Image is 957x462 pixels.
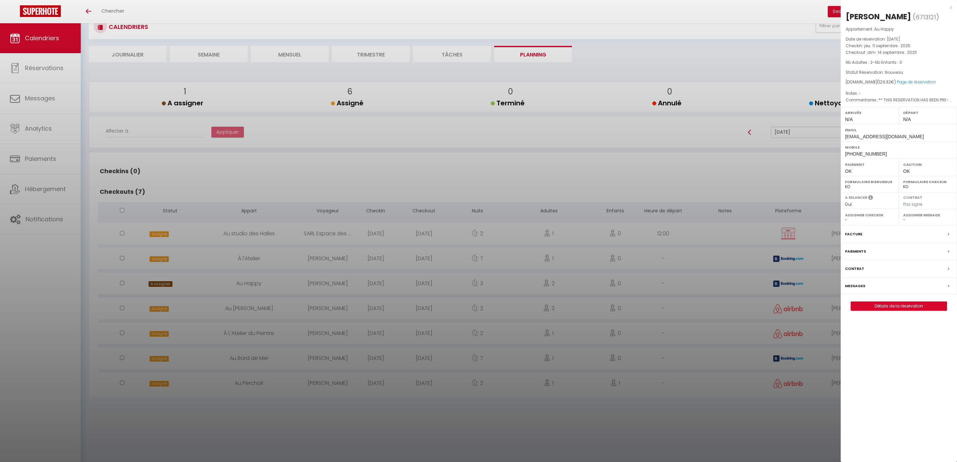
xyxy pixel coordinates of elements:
[851,301,947,311] button: Détails de la réservation
[845,151,887,157] span: [PHONE_NUMBER]
[875,59,902,65] span: Nb Enfants : 0
[846,59,952,66] p: -
[903,169,910,174] span: OK
[845,195,867,200] label: A relancer
[913,12,939,22] span: ( )
[5,3,25,23] button: Ouvrir le widget de chat LiveChat
[929,432,952,457] iframe: Chat
[845,144,953,151] label: Mobile
[915,13,936,21] span: 6713121
[845,117,853,122] span: N/A
[845,265,864,272] label: Contrat
[887,36,900,42] span: [DATE]
[903,212,953,218] label: Assigner Menage
[846,49,952,56] p: Checkout :
[845,212,895,218] label: Assigner Checkin
[845,169,852,174] span: OK
[846,11,911,22] div: [PERSON_NAME]
[846,97,952,103] p: Commentaires :
[845,283,865,289] label: Messages
[903,195,922,199] label: Contrat
[845,178,895,185] label: Formulaire Bienvenue
[846,69,952,76] p: Statut Réservation :
[867,50,917,55] span: dim. 14 septembre . 2025
[903,161,953,168] label: Caution
[846,59,873,65] span: Nb Adultes : 2
[868,195,873,202] i: Sélectionner OUI si vous souhaiter envoyer les séquences de messages post-checkout
[846,26,952,33] p: Appartement :
[845,109,895,116] label: Arrivée
[885,69,903,75] span: Nouveau
[845,134,924,139] span: [EMAIL_ADDRESS][DOMAIN_NAME]
[846,43,952,49] p: Checkin :
[841,3,952,11] div: x
[846,90,952,97] p: Notes :
[877,79,896,85] span: ( €)
[859,90,861,96] span: -
[874,26,894,32] span: Au Happy
[845,161,895,168] label: Paiement
[851,302,947,310] a: Détails de la réservation
[864,43,910,49] span: jeu. 11 septembre . 2025
[846,79,952,85] div: [DOMAIN_NAME]
[903,178,953,185] label: Formulaire Checkin
[845,231,862,238] label: Facture
[845,248,866,255] label: Paiements
[897,79,936,85] a: Page de réservation
[846,36,952,43] p: Date de réservation :
[845,127,953,133] label: Email
[903,201,922,207] span: Pas signé
[879,79,891,85] span: 129.32
[903,117,911,122] span: N/A
[903,109,953,116] label: Départ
